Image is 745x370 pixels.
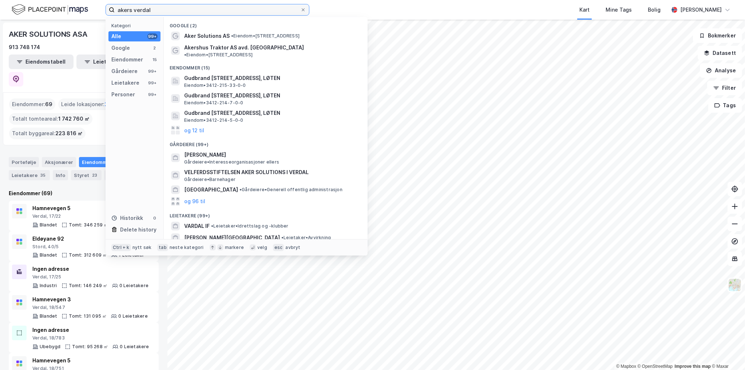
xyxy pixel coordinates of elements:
div: Ingen adresse [32,326,149,334]
span: • [239,187,242,192]
span: Eiendom • 3412-215-33-0-0 [184,83,246,88]
div: Totalt tomteareal : [9,113,92,125]
button: Bokmerker [693,28,742,43]
div: Eiendommer (69) [9,189,159,198]
span: 69 [45,100,52,109]
div: 0 Leietakere [119,283,148,289]
input: Søk på adresse, matrikkel, gårdeiere, leietakere eller personer [115,4,300,15]
div: 99+ [147,92,158,97]
span: Leietaker • Idrettslag og -klubber [211,223,289,229]
div: Gårdeiere (99+) [164,136,368,149]
div: Kategori [111,23,161,28]
div: Bolig [648,5,661,14]
div: Hamnevegen 5 [32,356,146,365]
div: 99+ [147,80,158,86]
div: Verdal, 18/783 [32,335,149,341]
span: • [211,223,213,229]
div: avbryt [285,245,300,250]
div: Stord, 40/5 [32,244,144,250]
div: Aksjonærer [42,157,76,167]
span: Eiendom • 3412-214-7-0-0 [184,100,243,106]
span: Eiendom • [STREET_ADDRESS] [231,33,300,39]
span: • [281,235,284,240]
button: og 12 til [184,126,204,134]
div: Ubebygd [40,344,60,350]
span: 2 [104,100,108,109]
span: Gårdeiere • Generell offentlig administrasjon [239,187,342,193]
div: Leide lokasjoner : [58,98,111,110]
div: Leietakere [111,79,139,87]
img: logo.f888ab2527a4732fd821a326f86c7f29.svg [12,3,88,16]
div: [PERSON_NAME] [680,5,722,14]
img: Z [728,278,742,292]
div: Eiendommer [79,157,125,167]
div: Verdal, 18/547 [32,305,148,310]
span: [GEOGRAPHIC_DATA] [184,185,238,194]
div: esc [273,244,284,251]
span: Eiendom • 3412-214-5-0-0 [184,117,243,123]
div: Tomt: 346 259 ㎡ [69,222,108,228]
button: Filter [707,81,742,95]
div: 2 [152,45,158,51]
div: Tomt: 95 268 ㎡ [72,344,108,350]
div: Blandet [40,252,57,258]
div: Tomt: 312 609 ㎡ [69,252,107,258]
div: 0 Leietakere [118,313,147,319]
div: Eldøyane 92 [32,234,144,243]
div: Chat Widget [709,335,745,370]
div: 15 [152,57,158,63]
span: 223 816 ㎡ [55,129,83,138]
span: Eiendom • [STREET_ADDRESS] [184,52,253,58]
div: Kart [579,5,590,14]
div: Delete history [120,225,156,234]
span: Gudbrand [STREET_ADDRESS], LØTEN [184,91,359,100]
div: Alle [111,32,121,41]
span: Aker Solutions AS [184,32,230,40]
span: Gårdeiere • Barnehager [184,177,235,182]
div: 99+ [147,68,158,74]
div: 0 Leietakere [120,344,149,350]
div: Tomt: 146 249 ㎡ [69,283,108,289]
button: Analyse [700,63,742,78]
div: Totalt byggareal : [9,128,86,139]
div: Hamnevegen 3 [32,295,148,304]
div: velg [257,245,267,250]
button: Leietakertabell [76,55,141,69]
div: Google [111,44,130,52]
span: • [184,52,186,57]
div: 0 [152,215,158,221]
div: 913 748 174 [9,43,40,52]
span: VARDAL IF [184,222,210,230]
span: Gudbrand [STREET_ADDRESS], LØTEN [184,74,359,83]
div: Personer [111,90,135,99]
div: Mine Tags [606,5,632,14]
button: Datasett [698,46,742,60]
div: Hamnevegen 5 [32,204,146,213]
a: Improve this map [675,364,711,369]
span: VELFERDSSTIFTELSEN AKER SOLUTIONS I VERDAL [184,168,359,177]
div: Verdal, 17/25 [32,274,148,280]
span: 1 742 760 ㎡ [58,114,90,123]
div: neste kategori [170,245,204,250]
div: Ingen adresse [32,265,148,273]
span: Akershus Traktor AS avd. [GEOGRAPHIC_DATA] [184,43,304,52]
span: Gårdeiere • Interesseorganisasjoner ellers [184,159,279,165]
a: Mapbox [616,364,636,369]
span: [PERSON_NAME] [184,150,359,159]
span: Gudbrand [STREET_ADDRESS], LØTEN [184,109,359,117]
div: tab [157,244,168,251]
div: Blandet [40,313,57,319]
div: Styret [71,170,102,180]
div: Industri [40,283,57,289]
div: nytt søk [132,245,152,250]
div: markere [225,245,244,250]
div: Eiendommer : [9,98,55,110]
div: Verdal, 17/22 [32,213,146,219]
a: OpenStreetMap [638,364,673,369]
div: Historikk [111,214,143,222]
div: Google (2) [164,17,368,30]
div: Gårdeiere [111,67,138,76]
button: Eiendomstabell [9,55,74,69]
button: Tags [708,98,742,113]
div: Info [53,170,68,180]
